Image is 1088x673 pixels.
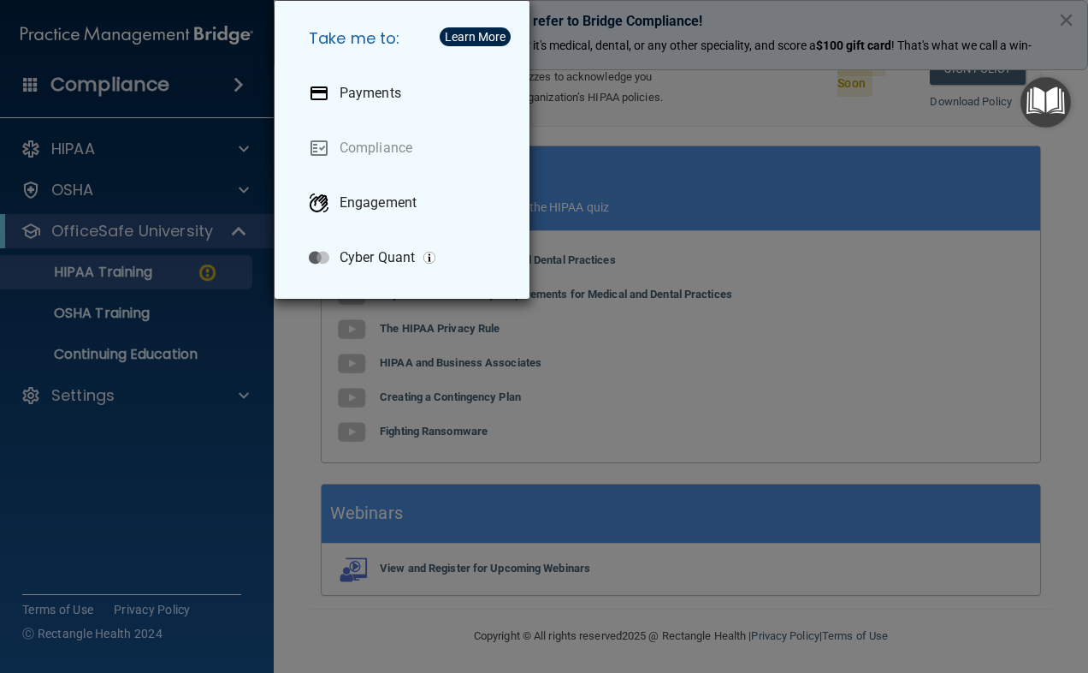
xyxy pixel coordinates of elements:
div: Learn More [445,31,506,43]
a: Compliance [295,124,516,172]
button: Learn More [440,27,511,46]
button: Open Resource Center [1020,77,1071,128]
p: Payments [340,85,401,102]
a: Payments [295,69,516,117]
a: Engagement [295,179,516,227]
p: Cyber Quant [340,249,415,266]
a: Cyber Quant [295,234,516,282]
h5: Take me to: [295,15,516,63]
p: Engagement [340,194,417,211]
